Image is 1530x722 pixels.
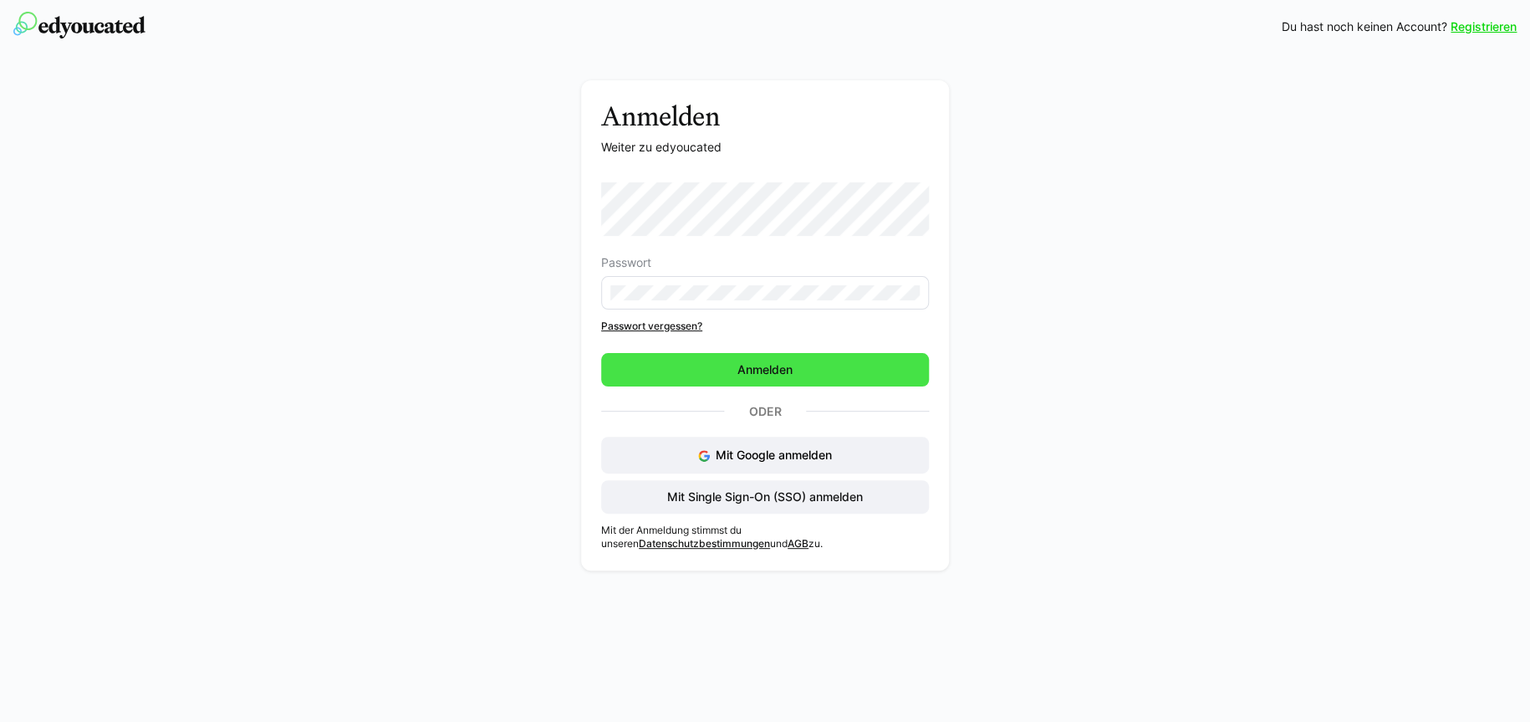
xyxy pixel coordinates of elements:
[1282,18,1447,35] span: Du hast noch keinen Account?
[601,139,929,156] p: Weiter zu edyoucated
[601,524,929,550] p: Mit der Anmeldung stimmst du unseren und zu.
[13,12,145,38] img: edyoucated
[639,537,770,550] a: Datenschutzbestimmungen
[788,537,808,550] a: AGB
[724,400,806,423] p: Oder
[601,320,929,333] a: Passwort vergessen?
[601,100,929,132] h3: Anmelden
[601,437,929,474] button: Mit Google anmelden
[665,489,865,505] span: Mit Single Sign-On (SSO) anmelden
[716,448,832,462] span: Mit Google anmelden
[1451,18,1517,35] a: Registrieren
[601,256,651,269] span: Passwort
[601,353,929,387] button: Anmelden
[601,480,929,514] button: Mit Single Sign-On (SSO) anmelden
[735,361,795,378] span: Anmelden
